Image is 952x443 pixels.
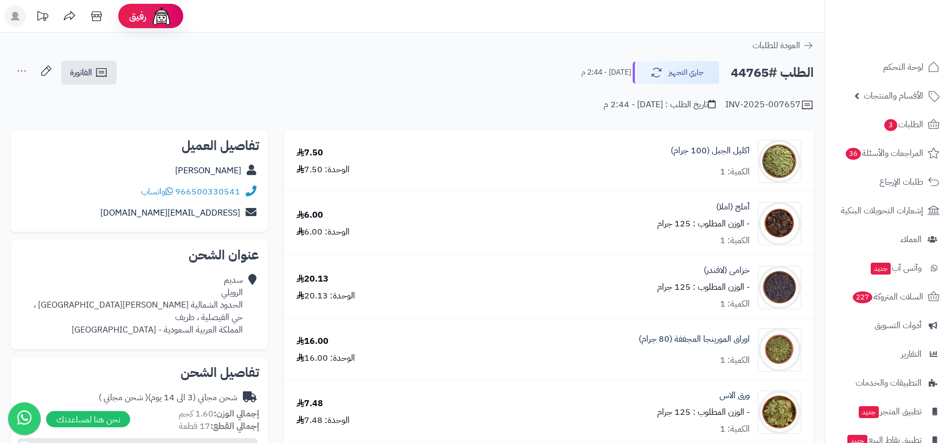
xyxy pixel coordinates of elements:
[297,290,355,302] div: الوحدة: 20.13
[853,291,872,303] span: 227
[883,60,923,75] span: لوحة التحكم
[832,112,945,138] a: الطلبات3
[720,234,750,247] div: الكمية: 1
[883,117,923,132] span: الطلبات
[832,198,945,224] a: إشعارات التحويلات البنكية
[852,289,923,304] span: السلات المتروكة
[297,414,350,427] div: الوحدة: 7.48
[129,10,146,23] span: رفيق
[657,217,750,230] small: - الوزن المطلوب : 125 جرام
[20,249,259,262] h2: عنوان الشحن
[720,298,750,310] div: الكمية: 1
[297,209,323,221] div: 6.00
[832,255,945,281] a: وآتس آبجديد
[657,281,750,294] small: - الوزن المطلوب : 125 جرام
[720,166,750,178] div: الكمية: 1
[874,318,922,333] span: أدوات التسويق
[297,352,355,364] div: الوحدة: 16.00
[99,391,148,404] span: ( شحن مجاني )
[832,140,945,166] a: المراجعات والأسئلة36
[832,54,945,80] a: لوحة التحكم
[297,273,329,285] div: 20.13
[884,119,897,131] span: 3
[832,284,945,310] a: السلات المتروكة227
[34,274,243,336] div: سديم الرويلي الحدود الشمالية [PERSON_NAME][GEOGRAPHIC_DATA] ، حي الفيصلية ، طريف المملكة العربية ...
[758,328,801,372] img: 1633578113-Moringa-90x90.jpg
[214,407,259,420] strong: إجمالي الوزن:
[603,99,716,111] div: تاريخ الطلب : [DATE] - 2:44 م
[720,354,750,367] div: الكمية: 1
[581,67,631,78] small: [DATE] - 2:44 م
[832,399,945,425] a: تطبيق المتجرجديد
[845,146,923,161] span: المراجعات والأسئلة
[846,148,861,160] span: 36
[175,164,241,177] a: [PERSON_NAME]
[832,341,945,367] a: التقارير
[878,28,942,50] img: logo-2.png
[758,140,801,183] img: %20%D8%A7%D9%84%D8%AC%D8%A8%D9%84-90x90.jpg
[719,389,750,402] a: ورق الاس
[871,263,891,275] span: جديد
[671,145,750,157] a: اكليل الجبل (100 جرام)
[704,264,750,277] a: خزامى (لافندر)
[70,66,92,79] span: الفاتورة
[179,420,259,433] small: 17 قطعة
[633,61,719,84] button: جاري التجهيز
[657,406,750,419] small: - الوزن المطلوب : 125 جرام
[758,266,801,309] img: 1639830222-Lavender-90x90.jpg
[297,226,350,238] div: الوحدة: 6.00
[175,185,240,198] a: 966500330541
[832,226,945,252] a: العملاء
[20,139,259,152] h2: تفاصيل العميل
[297,164,350,176] div: الوحدة: 7.50
[29,5,56,30] a: تحديثات المنصة
[752,39,814,52] a: العودة للطلبات
[858,404,922,419] span: تطبيق المتجر
[832,312,945,338] a: أدوات التسويق
[297,147,323,159] div: 7.50
[758,202,801,245] img: 1633580797-Phyllanthus-90x90.jpg
[752,39,800,52] span: العودة للطلبات
[639,333,750,346] a: اوراق المورينجا المجففة (80 جرام)
[832,169,945,195] a: طلبات الإرجاع
[100,206,240,219] a: [EMAIL_ADDRESS][DOMAIN_NAME]
[716,201,750,213] a: أملج (املا)
[832,370,945,396] a: التطبيقات والخدمات
[725,99,814,112] div: INV-2025-007657
[900,232,922,247] span: العملاء
[20,366,259,379] h2: تفاصيل الشحن
[720,423,750,435] div: الكمية: 1
[179,407,259,420] small: 1.60 كجم
[864,88,923,103] span: الأقسام والمنتجات
[870,260,922,276] span: وآتس آب
[901,347,922,362] span: التقارير
[61,61,117,84] a: الفاتورة
[859,406,879,418] span: جديد
[210,420,259,433] strong: إجمالي القطع:
[99,392,237,404] div: شحن مجاني (3 الى 14 يوم)
[297,398,323,410] div: 7.48
[731,62,814,84] h2: الطلب #44765
[758,390,801,434] img: 1659848270-Myrtus-90x90.jpg
[879,174,923,190] span: طلبات الإرجاع
[141,185,173,198] a: واتساب
[855,375,922,390] span: التطبيقات والخدمات
[297,335,329,348] div: 16.00
[841,203,923,218] span: إشعارات التحويلات البنكية
[151,5,172,27] img: ai-face.png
